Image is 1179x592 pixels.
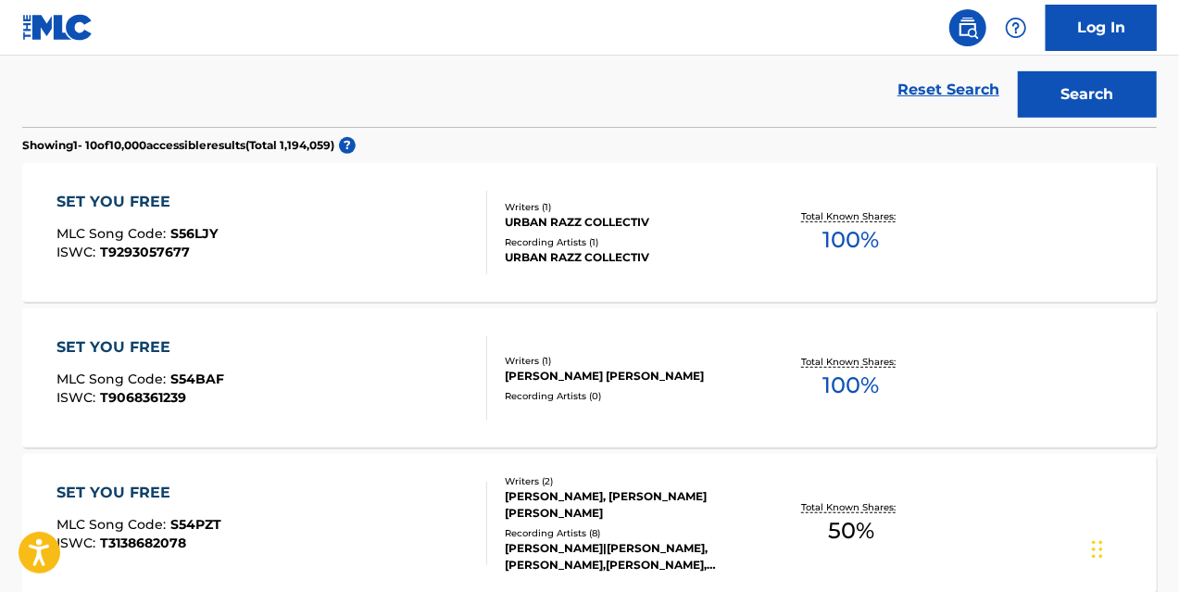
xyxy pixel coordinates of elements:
div: Drag [1092,522,1103,577]
p: Total Known Shares: [802,500,901,514]
span: 50 % [828,514,874,548]
div: URBAN RAZZ COLLECTIV [505,214,757,231]
a: Public Search [949,9,986,46]
div: Writers ( 2 ) [505,474,757,488]
div: SET YOU FREE [56,191,218,213]
div: Help [997,9,1035,46]
a: Log In [1046,5,1157,51]
iframe: Chat Widget [1086,503,1179,592]
span: 100 % [823,223,880,257]
div: [PERSON_NAME]|[PERSON_NAME], [PERSON_NAME],[PERSON_NAME], [PERSON_NAME]|[PERSON_NAME], [PERSON_NA... [505,540,757,573]
div: SET YOU FREE [56,336,224,359]
div: Recording Artists ( 1 ) [505,235,757,249]
p: Total Known Shares: [802,355,901,369]
button: Search [1018,71,1157,118]
span: MLC Song Code : [56,371,170,387]
span: S54BAF [170,371,224,387]
div: Recording Artists ( 8 ) [505,526,757,540]
div: Writers ( 1 ) [505,200,757,214]
span: S54PZT [170,516,221,533]
span: MLC Song Code : [56,225,170,242]
span: T9293057677 [100,244,190,260]
p: Showing 1 - 10 of 10,000 accessible results (Total 1,194,059 ) [22,137,334,154]
p: Total Known Shares: [802,209,901,223]
span: S56LJY [170,225,218,242]
div: Writers ( 1 ) [505,354,757,368]
img: help [1005,17,1027,39]
span: MLC Song Code : [56,516,170,533]
span: ISWC : [56,244,100,260]
span: T3138682078 [100,535,186,551]
span: ISWC : [56,389,100,406]
span: ISWC : [56,535,100,551]
a: Reset Search [888,69,1009,110]
div: SET YOU FREE [56,482,221,504]
div: URBAN RAZZ COLLECTIV [505,249,757,266]
span: 100 % [823,369,880,402]
div: [PERSON_NAME] [PERSON_NAME] [505,368,757,384]
div: Recording Artists ( 0 ) [505,389,757,403]
span: T9068361239 [100,389,186,406]
a: SET YOU FREEMLC Song Code:S56LJYISWC:T9293057677Writers (1)URBAN RAZZ COLLECTIVRecording Artists ... [22,163,1157,302]
a: SET YOU FREEMLC Song Code:S54BAFISWC:T9068361239Writers (1)[PERSON_NAME] [PERSON_NAME]Recording A... [22,309,1157,447]
img: MLC Logo [22,14,94,41]
div: [PERSON_NAME], [PERSON_NAME] [PERSON_NAME] [505,488,757,522]
span: ? [339,137,356,154]
img: search [957,17,979,39]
